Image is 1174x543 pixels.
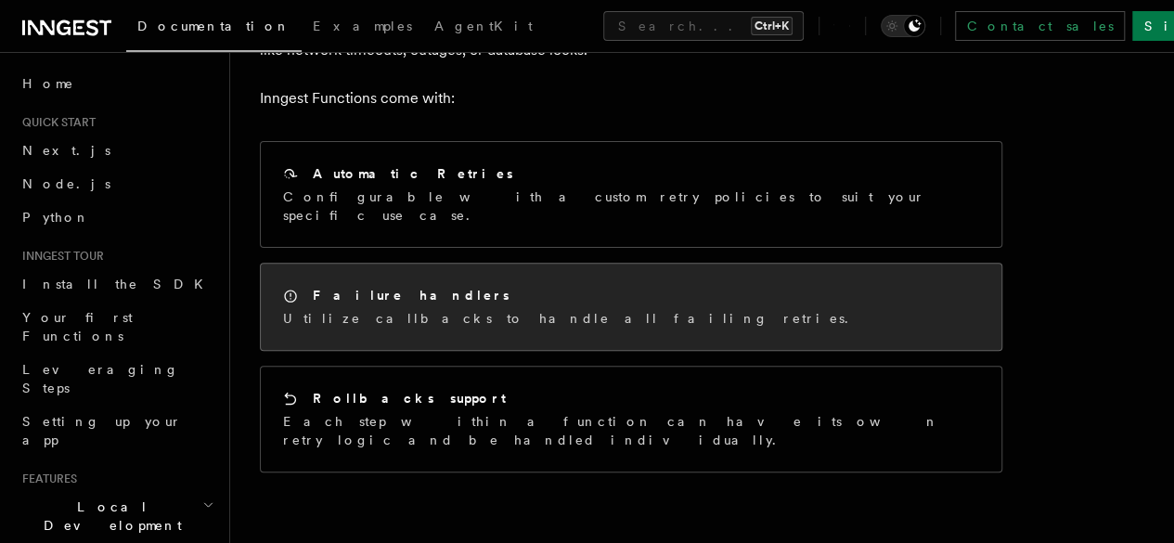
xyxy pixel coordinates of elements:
[313,164,513,183] h2: Automatic Retries
[260,141,1002,248] a: Automatic RetriesConfigurable with a custom retry policies to suit your specific use case.
[15,472,77,486] span: Features
[22,210,90,225] span: Python
[22,277,214,291] span: Install the SDK
[434,19,533,33] span: AgentKit
[15,353,218,405] a: Leveraging Steps
[423,6,544,50] a: AgentKit
[15,267,218,301] a: Install the SDK
[603,11,804,41] button: Search...Ctrl+K
[283,187,979,225] p: Configurable with a custom retry policies to suit your specific use case.
[22,310,133,343] span: Your first Functions
[313,19,412,33] span: Examples
[313,389,506,407] h2: Rollbacks support
[15,405,218,457] a: Setting up your app
[751,17,793,35] kbd: Ctrl+K
[302,6,423,50] a: Examples
[881,15,925,37] button: Toggle dark mode
[955,11,1125,41] a: Contact sales
[15,498,202,535] span: Local Development
[283,412,979,449] p: Each step within a function can have its own retry logic and be handled individually.
[15,301,218,353] a: Your first Functions
[22,176,110,191] span: Node.js
[283,309,859,328] p: Utilize callbacks to handle all failing retries.
[260,85,1002,111] p: Inngest Functions come with:
[15,167,218,200] a: Node.js
[22,362,179,395] span: Leveraging Steps
[22,143,110,158] span: Next.js
[15,115,96,130] span: Quick start
[260,366,1002,472] a: Rollbacks supportEach step within a function can have its own retry logic and be handled individu...
[126,6,302,52] a: Documentation
[15,490,218,542] button: Local Development
[15,249,104,264] span: Inngest tour
[313,286,510,304] h2: Failure handlers
[22,74,74,93] span: Home
[137,19,290,33] span: Documentation
[15,200,218,234] a: Python
[15,134,218,167] a: Next.js
[15,67,218,100] a: Home
[22,414,182,447] span: Setting up your app
[260,263,1002,351] a: Failure handlersUtilize callbacks to handle all failing retries.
